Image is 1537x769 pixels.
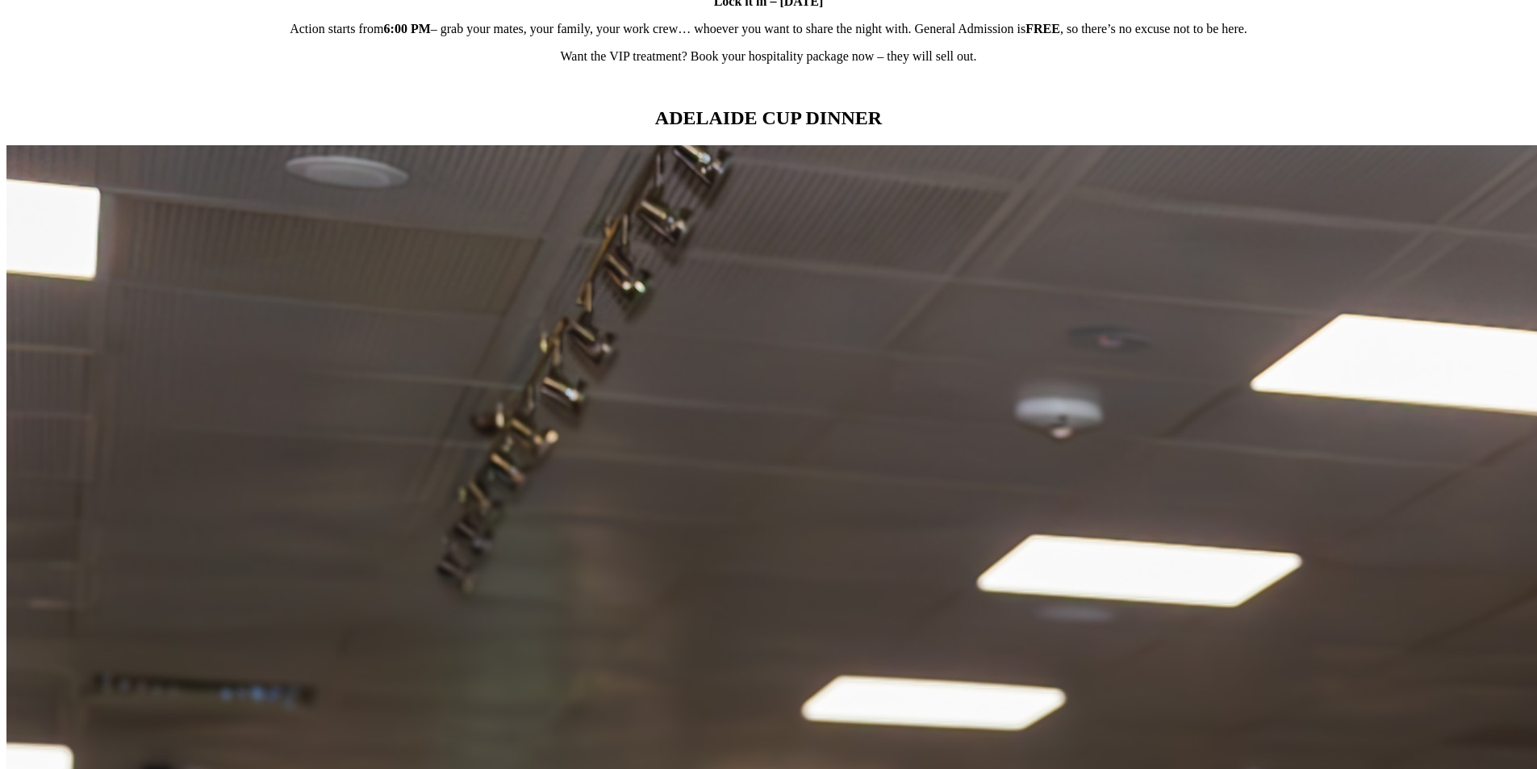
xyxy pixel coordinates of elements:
strong: FREE [1025,22,1060,36]
h2: ADELAIDE CUP DINNER [6,107,1531,129]
strong: :00 PM [391,22,431,36]
p: Action starts from – grab your mates, your family, your work crew… whoever you want to share the ... [6,22,1531,36]
strong: 6 [384,22,391,36]
p: Want the VIP treatment? Book your hospitality package now – they will sell out. [6,49,1531,64]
